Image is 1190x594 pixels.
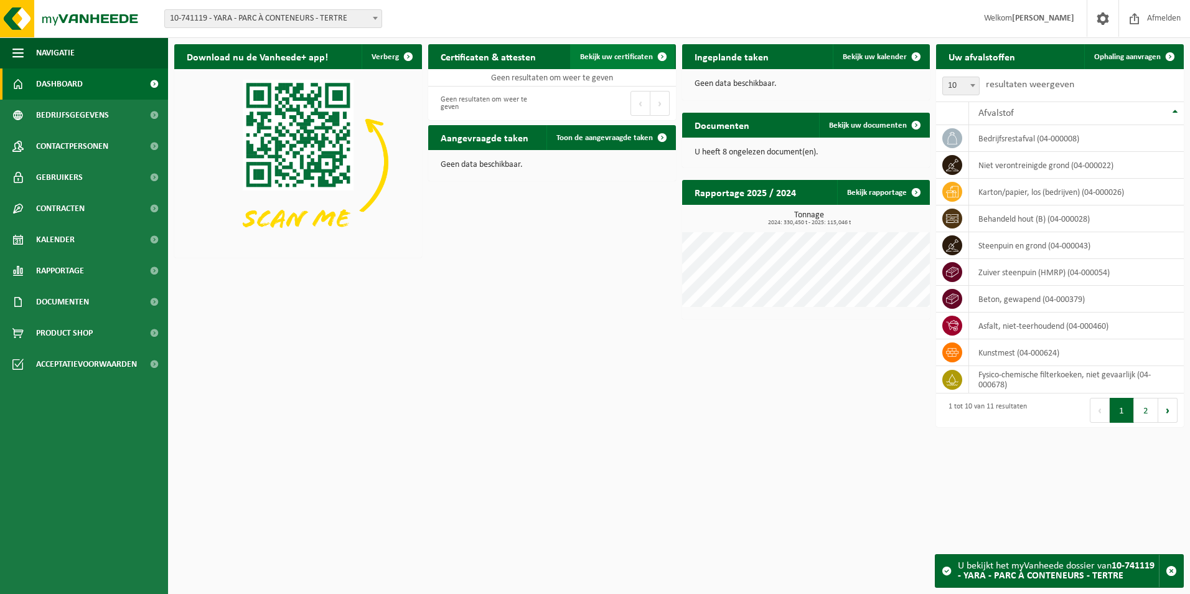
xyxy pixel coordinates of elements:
[1110,398,1134,423] button: 1
[969,339,1184,366] td: kunstmest (04-000624)
[546,125,675,150] a: Toon de aangevraagde taken
[570,44,675,69] a: Bekijk uw certificaten
[958,555,1159,587] div: U bekijkt het myVanheede dossier van
[428,44,548,68] h2: Certificaten & attesten
[942,397,1027,424] div: 1 tot 10 van 11 resultaten
[969,313,1184,339] td: asfalt, niet-teerhoudend (04-000460)
[969,179,1184,205] td: karton/papier, los (bedrijven) (04-000026)
[969,232,1184,259] td: steenpuin en grond (04-000043)
[36,162,83,193] span: Gebruikers
[36,37,75,68] span: Navigatie
[165,10,382,27] span: 10-741119 - YARA - PARC À CONTENEURS - TERTRE
[164,9,382,28] span: 10-741119 - YARA - PARC À CONTENEURS - TERTRE
[969,125,1184,152] td: bedrijfsrestafval (04-000008)
[695,80,917,88] p: Geen data beschikbaar.
[682,113,762,137] h2: Documenten
[630,91,650,116] button: Previous
[580,53,653,61] span: Bekijk uw certificaten
[833,44,929,69] a: Bekijk uw kalender
[36,193,85,224] span: Contracten
[36,286,89,318] span: Documenten
[36,349,137,380] span: Acceptatievoorwaarden
[819,113,929,138] a: Bekijk uw documenten
[36,68,83,100] span: Dashboard
[986,80,1074,90] label: resultaten weergeven
[36,100,109,131] span: Bedrijfsgegevens
[36,255,84,286] span: Rapportage
[942,77,980,95] span: 10
[362,44,421,69] button: Verberg
[978,108,1014,118] span: Afvalstof
[688,211,930,226] h3: Tonnage
[1094,53,1161,61] span: Ophaling aanvragen
[441,161,663,169] p: Geen data beschikbaar.
[372,53,399,61] span: Verberg
[428,125,541,149] h2: Aangevraagde taken
[1158,398,1178,423] button: Next
[1134,398,1158,423] button: 2
[843,53,907,61] span: Bekijk uw kalender
[36,318,93,349] span: Product Shop
[174,69,422,255] img: Download de VHEPlus App
[969,366,1184,394] td: fysico-chemische filterkoeken, niet gevaarlijk (04-000678)
[837,180,929,205] a: Bekijk rapportage
[688,220,930,226] span: 2024: 330,450 t - 2025: 115,046 t
[174,44,340,68] h2: Download nu de Vanheede+ app!
[682,44,781,68] h2: Ingeplande taken
[36,131,108,162] span: Contactpersonen
[1084,44,1183,69] a: Ophaling aanvragen
[943,77,979,95] span: 10
[969,259,1184,286] td: zuiver steenpuin (HMRP) (04-000054)
[969,205,1184,232] td: behandeld hout (B) (04-000028)
[958,561,1155,581] strong: 10-741119 - YARA - PARC À CONTENEURS - TERTRE
[650,91,670,116] button: Next
[829,121,907,130] span: Bekijk uw documenten
[969,286,1184,313] td: beton, gewapend (04-000379)
[936,44,1028,68] h2: Uw afvalstoffen
[1090,398,1110,423] button: Previous
[434,90,546,117] div: Geen resultaten om weer te geven
[969,152,1184,179] td: niet verontreinigde grond (04-000022)
[428,69,676,87] td: Geen resultaten om weer te geven
[36,224,75,255] span: Kalender
[682,180,808,204] h2: Rapportage 2025 / 2024
[556,134,653,142] span: Toon de aangevraagde taken
[1012,14,1074,23] strong: [PERSON_NAME]
[695,148,917,157] p: U heeft 8 ongelezen document(en).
